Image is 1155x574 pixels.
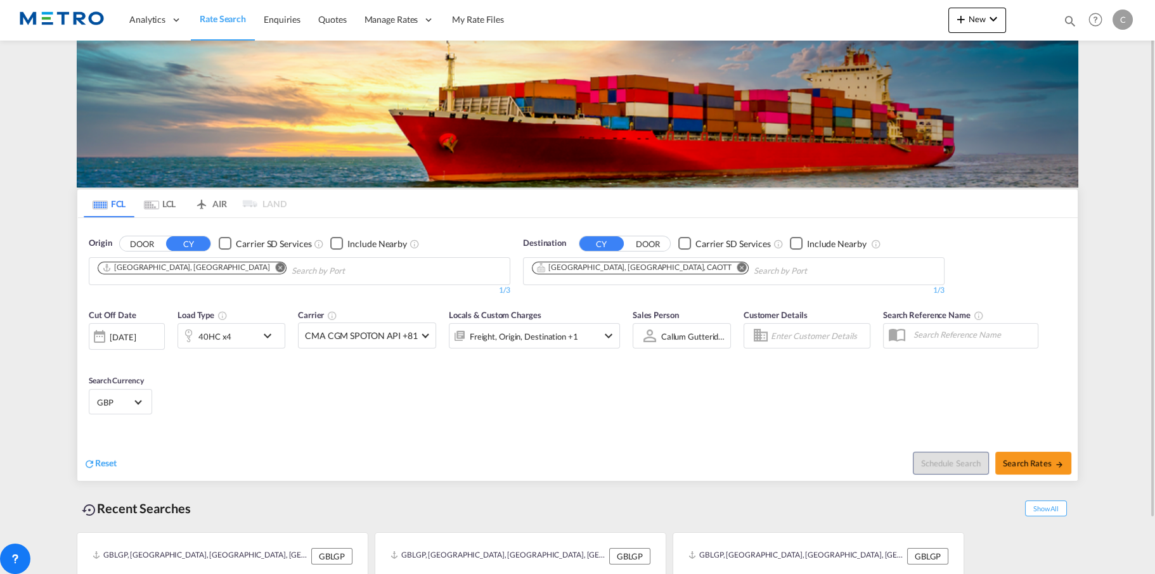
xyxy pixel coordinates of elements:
[579,236,624,251] button: CY
[688,548,904,564] div: GBLGP, London Gateway Port, United Kingdom, GB & Ireland, Europe
[974,310,984,321] md-icon: Your search will be saved by the below given name
[97,397,132,408] span: GBP
[198,328,231,345] div: 40HC x4
[807,238,867,250] div: Include Nearby
[729,262,748,275] button: Remove
[633,310,679,320] span: Sales Person
[678,237,771,250] md-checkbox: Checkbox No Ink
[89,237,112,250] span: Origin
[236,238,311,250] div: Carrier SD Services
[305,329,418,342] span: CMA CGM SPOTON API +81
[953,14,1001,24] span: New
[536,262,732,273] div: Ottawa, ON, CAOTT
[89,310,136,320] span: Cut Off Date
[194,196,209,206] md-icon: icon-airplane
[347,238,407,250] div: Include Nearby
[292,261,412,281] input: Chips input.
[790,237,867,250] md-checkbox: Checkbox No Ink
[264,14,300,25] span: Enquiries
[102,262,269,273] div: London Gateway Port, GBLGP
[84,458,95,469] md-icon: icon-refresh
[166,236,210,251] button: CY
[177,323,285,348] div: 40HC x4icon-chevron-down
[470,328,578,345] div: Freight Origin Destination Factory Stuffing
[93,548,308,564] div: GBLGP, London Gateway Port, United Kingdom, GB & Ireland, Europe
[89,376,144,385] span: Search Currency
[1113,10,1133,30] div: C
[754,261,874,281] input: Chips input.
[530,258,879,281] md-chips-wrap: Chips container. Use arrow keys to select chips.
[771,326,866,345] input: Enter Customer Details
[318,14,346,25] span: Quotes
[82,502,97,518] md-icon: icon-backup-restore
[185,189,236,217] md-tab-item: AIR
[77,218,1078,481] div: OriginDOOR CY Checkbox No InkUnchecked: Search for CY (Container Yard) services for all selected ...
[129,13,165,26] span: Analytics
[523,285,945,296] div: 1/3
[390,548,606,564] div: GBLGP, London Gateway Port, United Kingdom, GB & Ireland, Europe
[10,507,54,555] iframe: Chat
[744,310,808,320] span: Customer Details
[102,262,272,273] div: Press delete to remove this chip.
[1003,458,1064,468] span: Search Rates
[907,548,948,564] div: GBLGP
[995,452,1071,475] button: Search Ratesicon-arrow-right
[1063,14,1077,33] div: icon-magnify
[96,258,417,281] md-chips-wrap: Chips container. Use arrow keys to select chips.
[883,310,984,320] span: Search Reference Name
[260,328,281,343] md-icon: icon-chevron-down
[660,327,727,345] md-select: Sales Person: Callum Gutteridge
[84,189,134,217] md-tab-item: FCL
[365,13,418,26] span: Manage Rates
[95,457,117,468] span: Reset
[330,237,407,250] md-checkbox: Checkbox No Ink
[84,457,117,471] div: icon-refreshReset
[601,328,616,343] md-icon: icon-chevron-down
[452,14,504,25] span: My Rate Files
[84,189,287,217] md-pagination-wrapper: Use the left and right arrow keys to navigate between tabs
[200,13,246,24] span: Rate Search
[536,262,734,273] div: Press delete to remove this chip.
[89,348,98,366] md-datepicker: Select
[134,189,185,217] md-tab-item: LCL
[217,310,228,321] md-icon: icon-information-outline
[695,238,771,250] div: Carrier SD Services
[96,393,145,411] md-select: Select Currency: £ GBPUnited Kingdom Pound
[523,237,566,250] span: Destination
[314,239,324,249] md-icon: Unchecked: Search for CY (Container Yard) services for all selected carriers.Checked : Search for...
[449,323,620,348] div: Freight Origin Destination Factory Stuffingicon-chevron-down
[177,310,228,320] span: Load Type
[907,325,1038,344] input: Search Reference Name
[77,41,1078,188] img: LCL+%26+FCL+BACKGROUND.png
[89,285,510,296] div: 1/3
[948,8,1006,33] button: icon-plus 400-fgNewicon-chevron-down
[327,310,337,321] md-icon: The selected Trucker/Carrierwill be displayed in the rate results If the rates are from another f...
[311,548,352,564] div: GBLGP
[77,494,196,523] div: Recent Searches
[120,236,164,251] button: DOOR
[19,6,105,34] img: 25181f208a6c11efa6aa1bf80d4cef53.png
[609,548,650,564] div: GBLGP
[953,11,969,27] md-icon: icon-plus 400-fg
[1063,14,1077,28] md-icon: icon-magnify
[267,262,286,275] button: Remove
[1085,9,1113,32] div: Help
[1025,501,1067,516] span: Show All
[1055,460,1064,469] md-icon: icon-arrow-right
[626,236,670,251] button: DOOR
[449,310,541,320] span: Locals & Custom Charges
[219,237,311,250] md-checkbox: Checkbox No Ink
[110,331,136,343] div: [DATE]
[773,239,784,249] md-icon: Unchecked: Search for CY (Container Yard) services for all selected carriers.Checked : Search for...
[89,323,165,350] div: [DATE]
[913,452,989,475] button: Note: By default Schedule search will only considerorigin ports, destination ports and cut off da...
[1085,9,1106,30] span: Help
[661,331,727,341] div: Callum Gutteridge
[986,11,1001,27] md-icon: icon-chevron-down
[298,310,337,320] span: Carrier
[410,239,420,249] md-icon: Unchecked: Ignores neighbouring ports when fetching rates.Checked : Includes neighbouring ports w...
[870,239,881,249] md-icon: Unchecked: Ignores neighbouring ports when fetching rates.Checked : Includes neighbouring ports w...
